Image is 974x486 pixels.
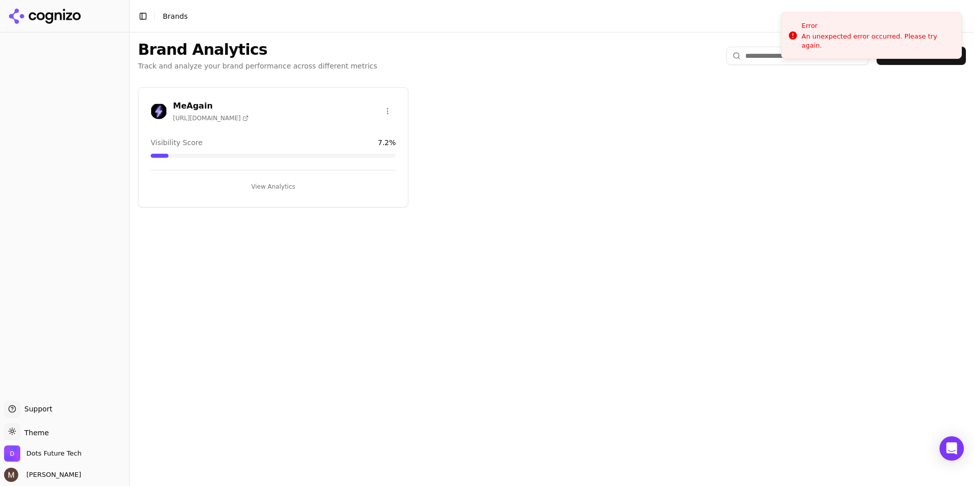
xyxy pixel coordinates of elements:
img: MeAgain [151,103,167,119]
span: Theme [20,429,49,437]
button: Open user button [4,468,81,482]
span: [PERSON_NAME] [22,470,81,479]
span: Visibility Score [151,137,202,148]
img: Martyn Strydom [4,468,18,482]
span: Dots Future Tech [26,449,82,458]
span: 7.2 % [378,137,396,148]
span: Support [20,404,52,414]
span: [URL][DOMAIN_NAME] [173,114,249,122]
h1: Brand Analytics [138,41,377,59]
h3: MeAgain [173,100,249,112]
div: Open Intercom Messenger [940,436,964,461]
div: An unexpected error occurred. Please try again. [802,32,953,50]
span: Brands [163,12,188,20]
p: Track and analyze your brand performance across different metrics [138,61,377,71]
nav: breadcrumb [163,11,188,21]
div: Error [802,21,953,31]
button: View Analytics [151,179,396,195]
button: Open organization switcher [4,445,82,462]
img: Dots Future Tech [4,445,20,462]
